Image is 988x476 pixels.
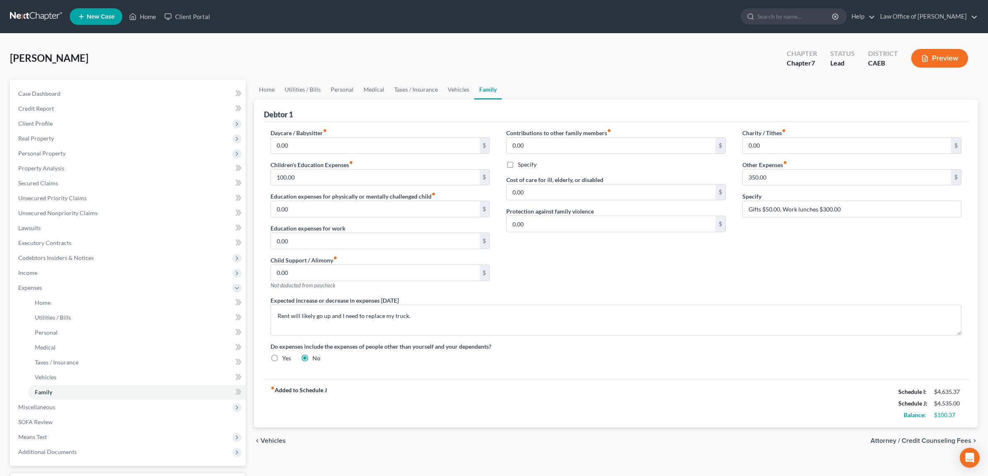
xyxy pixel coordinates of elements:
span: Vehicles [35,374,56,381]
span: Means Test [18,433,47,440]
div: $ [480,233,490,249]
a: Lawsuits [12,221,246,236]
label: Daycare / Babysitter [271,129,327,137]
a: Family [28,385,246,400]
div: Lead [830,58,855,68]
a: Law Office of [PERSON_NAME] [876,9,978,24]
div: $4,535.00 [934,399,961,408]
label: Education expenses for physically or mentally challenged child [271,192,436,201]
input: Specify... [743,201,961,217]
span: Home [35,299,51,306]
input: -- [507,138,715,153]
i: fiber_manual_record [783,160,787,165]
label: Yes [282,354,291,362]
i: fiber_manual_record [333,256,337,260]
i: fiber_manual_record [349,160,353,165]
i: fiber_manual_record [782,129,786,133]
input: -- [507,216,715,232]
button: chevron_left Vehicles [254,437,286,444]
span: Personal [35,329,58,336]
span: Additional Documents [18,448,77,455]
input: -- [743,170,951,185]
span: SOFA Review [18,418,53,425]
a: Utilities / Bills [28,310,246,325]
label: Do expenses include the expenses of people other than yourself and your dependents? [271,342,961,351]
span: Client Profile [18,120,53,127]
strong: Added to Schedule J [271,386,327,421]
div: $ [951,170,961,185]
div: $ [715,138,725,153]
span: Medical [35,344,56,351]
span: Income [18,269,37,276]
i: fiber_manual_record [607,129,611,133]
a: Home [254,80,280,100]
a: Home [125,9,160,24]
div: $ [480,138,490,153]
label: Child Support / Alimony [271,256,337,265]
input: -- [507,185,715,200]
label: Cost of care for ill, elderly, or disabled [506,175,603,184]
div: CAEB [868,58,898,68]
input: -- [743,138,951,153]
i: fiber_manual_record [323,129,327,133]
span: Taxes / Insurance [35,359,78,366]
a: Taxes / Insurance [389,80,443,100]
span: New Case [87,14,115,20]
input: -- [271,233,479,249]
i: chevron_left [254,437,261,444]
span: [PERSON_NAME] [10,52,88,64]
div: $ [715,216,725,232]
span: Property Analysis [18,165,64,172]
label: No [312,354,320,362]
input: -- [271,170,479,185]
span: Utilities / Bills [35,314,71,321]
i: fiber_manual_record [271,386,275,390]
button: Preview [911,49,968,68]
span: Vehicles [261,437,286,444]
a: Unsecured Priority Claims [12,191,246,206]
span: Attorney / Credit Counseling Fees [871,437,971,444]
div: Chapter [787,49,817,58]
strong: Schedule J: [898,400,927,407]
div: $ [951,138,961,153]
a: Utilities / Bills [280,80,326,100]
div: District [868,49,898,58]
span: Unsecured Priority Claims [18,194,87,202]
input: -- [271,138,479,153]
span: Unsecured Nonpriority Claims [18,209,98,216]
div: Chapter [787,58,817,68]
span: Codebtors Insiders & Notices [18,254,94,261]
a: Vehicles [28,370,246,385]
button: Attorney / Credit Counseling Fees chevron_right [871,437,978,444]
a: Taxes / Insurance [28,355,246,370]
span: Not deducted from paycheck [271,282,335,289]
label: Specify [518,160,537,169]
a: Client Portal [160,9,214,24]
span: Lawsuits [18,224,41,231]
strong: Schedule I: [898,388,927,395]
a: Executory Contracts [12,236,246,250]
a: Help [847,9,875,24]
a: Vehicles [443,80,474,100]
i: fiber_manual_record [432,192,436,196]
span: Secured Claims [18,180,58,187]
div: $4,635.37 [934,388,961,396]
label: Specify [742,192,761,201]
input: -- [271,265,479,281]
span: Family [35,389,52,396]
span: Case Dashboard [18,90,61,97]
a: Home [28,295,246,310]
span: Credit Report [18,105,54,112]
a: Unsecured Nonpriority Claims [12,206,246,221]
input: -- [271,201,479,217]
div: Debtor 1 [264,109,293,119]
span: 7 [811,59,815,67]
label: Education expenses for work [271,224,346,233]
label: Children's Education Expenses [271,160,353,169]
span: Expenses [18,284,42,291]
span: Miscellaneous [18,403,55,410]
div: $ [480,170,490,185]
a: SOFA Review [12,415,246,430]
label: Charity / Tithes [742,129,786,137]
span: Personal Property [18,150,66,157]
